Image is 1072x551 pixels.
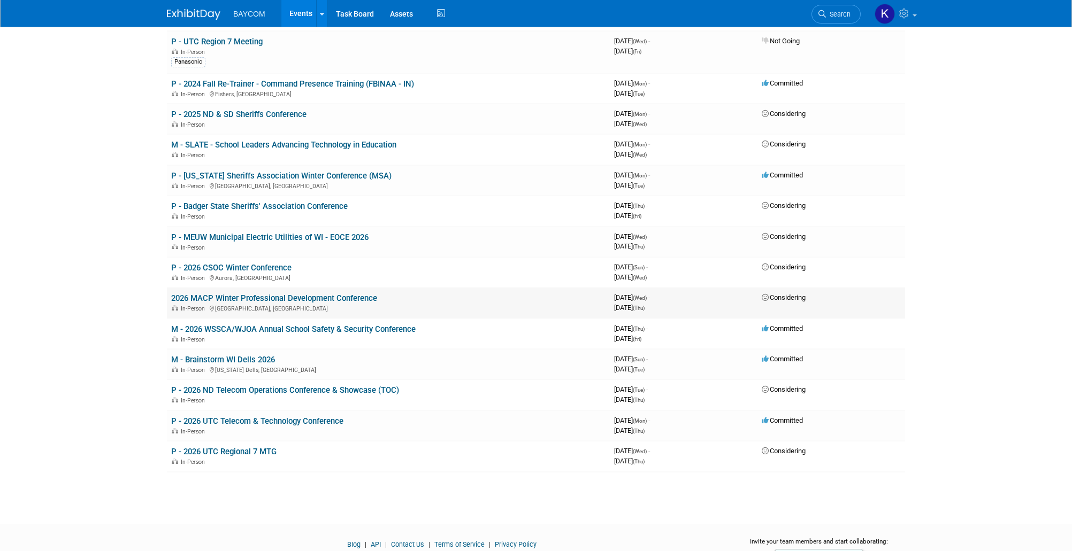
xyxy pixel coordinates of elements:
img: In-Person Event [172,459,178,464]
span: (Wed) [633,448,647,454]
span: (Thu) [633,203,645,209]
span: | [382,540,389,548]
span: (Mon) [633,142,647,148]
span: - [646,324,648,332]
span: (Wed) [633,152,647,158]
span: [DATE] [614,304,645,312]
a: API [371,540,381,548]
span: (Mon) [633,111,647,117]
span: Considering [762,385,806,393]
span: In-Person [181,183,208,190]
span: (Wed) [633,234,647,240]
span: [DATE] [614,293,650,301]
span: (Mon) [633,418,647,424]
span: In-Person [181,91,208,98]
span: [DATE] [614,395,645,403]
a: 2026 MACP Winter Professional Development Conference [171,293,377,303]
span: In-Person [181,49,208,56]
a: P - 2026 ND Telecom Operations Conference & Showcase (TOC) [171,385,399,395]
img: In-Person Event [172,213,178,219]
span: - [648,140,650,148]
span: | [426,540,433,548]
span: - [646,263,648,271]
img: In-Person Event [172,397,178,402]
span: (Tue) [633,183,645,189]
span: (Thu) [633,428,645,434]
a: P - [US_STATE] Sheriffs Association Winter Conference (MSA) [171,171,392,181]
span: [DATE] [614,324,648,332]
span: Search [826,10,851,18]
span: (Thu) [633,459,645,464]
img: In-Person Event [172,367,178,372]
span: - [648,110,650,118]
img: In-Person Event [172,275,178,280]
span: (Mon) [633,173,647,179]
span: [DATE] [614,212,641,220]
img: In-Person Event [172,91,178,96]
img: In-Person Event [172,336,178,342]
span: [DATE] [614,89,645,97]
span: Not Going [762,37,800,45]
span: Considering [762,140,806,148]
span: [DATE] [614,335,641,343]
img: In-Person Event [172,244,178,250]
span: (Wed) [633,121,647,127]
a: P - 2024 Fall Re-Trainer - Command Presence Training (FBINAA - IN) [171,79,414,89]
img: In-Person Event [172,49,178,54]
span: [DATE] [614,447,650,455]
span: (Tue) [633,387,645,393]
img: In-Person Event [172,121,178,127]
div: Panasonic [171,57,205,67]
span: - [646,201,648,209]
a: P - UTC Region 7 Meeting [171,37,263,46]
span: [DATE] [614,232,650,240]
span: (Fri) [633,336,641,342]
span: [DATE] [614,273,647,281]
span: [DATE] [614,79,650,87]
span: Considering [762,293,806,301]
span: - [646,385,648,393]
span: In-Person [181,459,208,465]
a: P - 2026 UTC Telecom & Technology Conference [171,416,343,426]
span: (Wed) [633,38,647,44]
span: Committed [762,355,803,363]
span: [DATE] [614,426,645,434]
span: In-Person [181,121,208,128]
img: ExhibitDay [167,9,220,20]
a: P - 2026 UTC Regional 7 MTG [171,447,277,456]
span: In-Person [181,244,208,251]
span: (Thu) [633,326,645,332]
span: [DATE] [614,110,650,118]
span: In-Person [181,397,208,404]
a: P - MEUW Municipal Electric Utilities of WI - EOCE 2026 [171,232,369,242]
span: (Wed) [633,275,647,281]
span: [DATE] [614,242,645,250]
span: [DATE] [614,355,648,363]
div: Fishers, [GEOGRAPHIC_DATA] [171,89,606,98]
a: Contact Us [391,540,424,548]
span: [DATE] [614,120,647,128]
a: Privacy Policy [495,540,537,548]
span: [DATE] [614,37,650,45]
span: (Tue) [633,367,645,372]
div: [US_STATE] Dells, [GEOGRAPHIC_DATA] [171,365,606,374]
span: Considering [762,201,806,209]
span: In-Person [181,275,208,282]
span: (Thu) [633,244,645,250]
span: - [648,447,650,455]
span: - [648,416,650,424]
div: Aurora, [GEOGRAPHIC_DATA] [171,273,606,282]
span: (Thu) [633,397,645,403]
span: Committed [762,324,803,332]
span: Committed [762,416,803,424]
span: (Fri) [633,213,641,219]
span: [DATE] [614,365,645,373]
span: Considering [762,232,806,240]
span: BAYCOM [233,10,265,18]
span: In-Person [181,152,208,159]
span: (Sun) [633,356,645,362]
span: [DATE] [614,263,648,271]
img: In-Person Event [172,305,178,311]
span: - [648,79,650,87]
span: (Wed) [633,295,647,301]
